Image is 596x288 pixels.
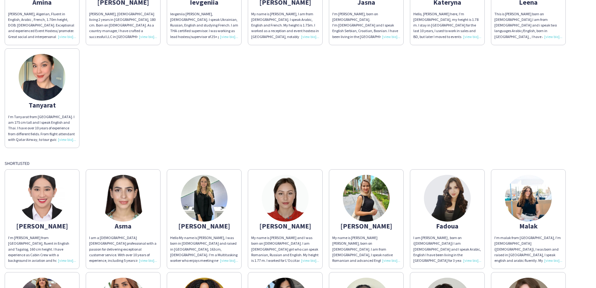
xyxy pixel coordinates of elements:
[251,235,319,263] div: My name is [PERSON_NAME] and I was born on [DEMOGRAPHIC_DATA]. I am [DEMOGRAPHIC_DATA] girl who c...
[413,11,481,40] div: Hello, [PERSON_NAME] here, I’m [DEMOGRAPHIC_DATA], my height is 1.78 m. I stay in [GEOGRAPHIC_DAT...
[424,175,471,222] img: thumb-655b6205cc862.jpeg
[5,161,591,166] div: Shortlisted
[170,235,238,263] div: Hello My name is [PERSON_NAME], I was born in [DEMOGRAPHIC_DATA] and raised in [GEOGRAPHIC_DATA],...
[181,175,228,222] img: thumb-66ac363d58624.jpeg
[89,11,157,40] div: [PERSON_NAME], [DEMOGRAPHIC_DATA] living 2 years in [GEOGRAPHIC_DATA], 180 cm. Born on [DEMOGRAPH...
[8,223,76,229] div: [PERSON_NAME]
[262,175,309,222] img: thumb-67092d79e4374.jpeg
[413,235,481,263] div: I am [PERSON_NAME] , born on ([DEMOGRAPHIC_DATA]) I am [DEMOGRAPHIC_DATA] and I speak Arabic, Eng...
[8,235,76,263] div: I’m [PERSON_NAME] from [GEOGRAPHIC_DATA], fluent in English and Tagalog, 160 cm height. I have ex...
[8,102,76,108] div: Tanyarat
[19,54,65,101] img: thumb-63aaec41642cd.jpeg
[494,223,562,229] div: Malak
[251,11,319,40] div: My name is [PERSON_NAME], I am from [DEMOGRAPHIC_DATA]. I speak Arabic, English and French. My he...
[19,175,65,222] img: thumb-68c25b9a5ee6d.jpeg
[170,11,238,40] div: Ievgeniia [PERSON_NAME], [DEMOGRAPHIC_DATA]. I speak Ukrainian, Russian, English and studying Fre...
[505,175,552,222] img: thumb-678fa5b065b53.jpeg
[100,175,147,222] img: thumb-6606ee761c294.jpeg
[8,114,76,142] div: I’m Tanyarat from [GEOGRAPHIC_DATA]. I am 175 cm tall and I speak English and Thai. I have over 1...
[89,235,157,263] div: I am a [DEMOGRAPHIC_DATA] [DEMOGRAPHIC_DATA] professional with a passion for delivering exception...
[332,235,400,263] div: My name is [PERSON_NAME] [PERSON_NAME], born on [DEMOGRAPHIC_DATA]. I am from [DEMOGRAPHIC_DATA],...
[8,11,76,40] div: [PERSON_NAME], Algerian, Fluent in English, Arabic , French, 1.70m height, DOB: [DEMOGRAPHIC_DATA...
[170,223,238,229] div: [PERSON_NAME]
[89,223,157,229] div: Asma
[332,12,399,96] span: I'm [PERSON_NAME], born on [DEMOGRAPHIC_DATA]. I'm [DEMOGRAPHIC_DATA] and I speak English Serbian...
[332,223,400,229] div: [PERSON_NAME]
[251,223,319,229] div: [PERSON_NAME]
[494,11,562,40] div: This is [PERSON_NAME] born on [DEMOGRAPHIC_DATA],I am from [DEMOGRAPHIC_DATA] and i speak two lan...
[413,223,481,229] div: Fadoua
[343,175,390,222] img: thumb-c0cedcc1-37eb-4691-a3f7-f304248eabb0.jpg
[494,235,562,263] div: I’m malak from [GEOGRAPHIC_DATA], I’m [DEMOGRAPHIC_DATA] ([DEMOGRAPHIC_DATA]), I was born and rai...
